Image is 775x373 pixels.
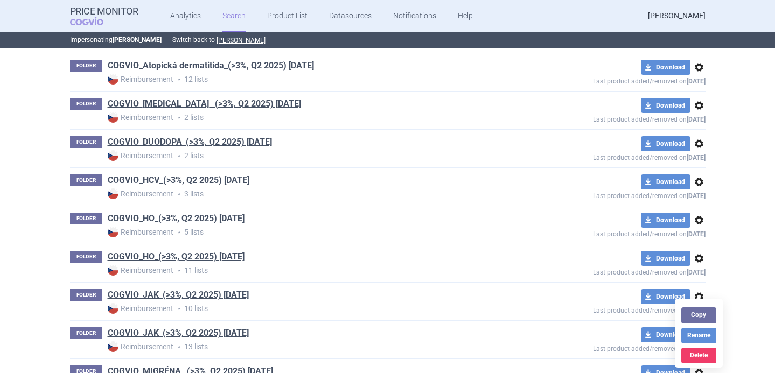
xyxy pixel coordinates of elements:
strong: Reimbursement [108,74,173,85]
strong: Price Monitor [70,6,138,17]
button: Download [641,174,690,189]
h1: COGVIO_JAK_(>3%, Q2 2025) 8.10.2025 [108,327,249,341]
strong: Reimbursement [108,265,173,276]
p: FOLDER [70,136,102,148]
a: COGVIO_HO_(>3%, Q2 2025) [DATE] [108,213,245,224]
button: Download [641,136,690,151]
strong: [DATE] [687,230,706,238]
p: 2 lists [108,112,515,123]
h1: COGVIO_Atopická dermatitida_(>3%, Q2 2025) 8.10.2025 [108,60,314,74]
img: CZ [108,227,118,237]
a: Price MonitorCOGVIO [70,6,138,26]
button: Download [641,289,690,304]
p: Last product added/removed on [515,228,706,238]
strong: [DATE] [687,192,706,200]
p: Last product added/removed on [515,342,706,353]
h1: COGVIO_HO_(>3%, Q2 2025) 5.9.2025 [108,213,245,227]
button: Copy [681,307,716,323]
i: • [173,304,184,314]
strong: [DATE] [687,269,706,276]
strong: [PERSON_NAME] [113,36,162,44]
button: Download [641,98,690,113]
p: FOLDER [70,174,102,186]
p: Last product added/removed on [515,266,706,276]
p: 3 lists [108,188,515,200]
img: CZ [108,112,118,123]
img: CZ [108,265,118,276]
button: Download [641,251,690,266]
p: Impersonating Switch back to [70,32,706,48]
i: • [173,227,184,238]
p: FOLDER [70,60,102,72]
p: FOLDER [70,213,102,224]
p: 12 lists [108,74,515,85]
strong: [DATE] [687,78,706,85]
a: COGVIO_DUODOPA_(>3%, Q2 2025) [DATE] [108,136,272,148]
button: Download [641,327,690,342]
button: Download [641,60,690,75]
i: • [173,189,184,200]
strong: Reimbursement [108,341,173,352]
img: CZ [108,188,118,199]
i: • [173,112,184,123]
strong: Reimbursement [108,112,173,123]
a: COGVIO_HO_(>3%, Q2 2025) [DATE] [108,251,245,263]
a: COGVIO_[MEDICAL_DATA]_ (>3%, Q2 2025) [DATE] [108,98,301,110]
p: Last product added/removed on [515,189,706,200]
a: COGVIO_JAK_(>3%, Q2 2025) [DATE] [108,327,249,339]
button: Download [641,213,690,228]
button: Delete [681,348,716,363]
p: 13 lists [108,341,515,353]
p: Last product added/removed on [515,151,706,161]
i: • [173,265,184,276]
img: CZ [108,74,118,85]
p: FOLDER [70,289,102,301]
p: FOLDER [70,98,102,110]
p: Last product added/removed on [515,113,706,123]
a: COGVIO_JAK_(>3%, Q2 2025) [DATE] [108,289,249,301]
h1: COGVIO_HCV_(>3%, Q2 2025) 8.10.2025 [108,174,249,188]
img: CZ [108,303,118,314]
i: • [173,151,184,161]
p: FOLDER [70,327,102,339]
a: COGVIO_Atopická dermatitida_(>3%, Q2 2025) [DATE] [108,60,314,72]
p: Last product added/removed on [515,304,706,314]
p: 5 lists [108,227,515,238]
h1: COGVIO_DUODOPA_(>3%, Q2 2025) 8.10.2025 [108,136,272,150]
p: 11 lists [108,265,515,276]
img: CZ [108,341,118,352]
button: Rename [681,328,716,343]
img: CZ [108,150,118,161]
i: • [173,342,184,353]
strong: [DATE] [687,116,706,123]
h1: COGVIO_HO_(>3%, Q2 2025) 8.10.2025 [108,251,245,265]
strong: Reimbursement [108,150,173,161]
strong: Reimbursement [108,303,173,314]
i: • [173,74,184,85]
p: Last product added/removed on [515,75,706,85]
strong: [DATE] [687,154,706,161]
button: [PERSON_NAME] [217,36,266,45]
a: COGVIO_HCV_(>3%, Q2 2025) [DATE] [108,174,249,186]
p: 2 lists [108,150,515,161]
h1: COGVIO_JAK_(>3%, Q2 2025) 5.9.2025 [108,289,249,303]
p: 10 lists [108,303,515,314]
span: COGVIO [70,17,118,25]
h1: COGVIO_DLBCL_ (>3%, Q2 2025) 8.10.2025 [108,98,301,112]
p: FOLDER [70,251,102,263]
strong: Reimbursement [108,227,173,237]
strong: Reimbursement [108,188,173,199]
